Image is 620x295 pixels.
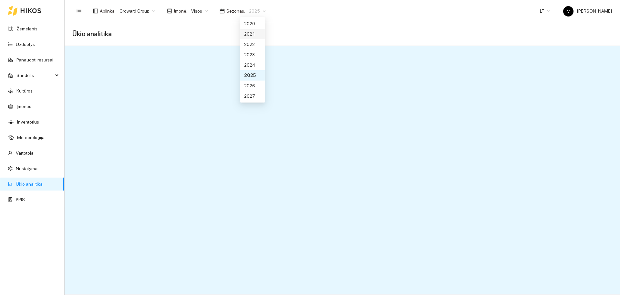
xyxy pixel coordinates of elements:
[540,6,550,16] span: LT
[16,197,25,202] a: PPIS
[167,8,172,14] span: shop
[100,7,116,15] span: Aplinka :
[16,104,31,109] a: Įmonės
[16,181,43,187] a: Ūkio analitika
[240,60,265,70] div: 2024
[240,91,265,101] div: 2027
[240,49,265,60] div: 2023
[244,93,261,100] div: 2027
[76,8,82,14] span: menu-fold
[567,6,570,16] span: V
[16,69,53,82] span: Sandėlis
[563,8,612,14] span: [PERSON_NAME]
[226,7,245,15] span: Sezonas :
[240,29,265,39] div: 2021
[119,6,155,16] span: Groward Group
[240,39,265,49] div: 2022
[240,81,265,91] div: 2026
[72,5,85,17] button: menu-fold
[16,166,38,171] a: Nustatymai
[17,135,45,140] a: Meteorologija
[16,42,35,47] a: Užduotys
[72,29,112,39] span: Ūkio analitika
[244,30,261,38] div: 2021
[244,82,261,89] div: 2026
[16,26,37,31] a: Žemėlapis
[16,150,35,156] a: Vartotojai
[240,70,265,81] div: 2025
[244,41,261,48] div: 2022
[191,6,208,16] span: Visos
[93,8,98,14] span: layout
[174,7,187,15] span: Įmonė :
[249,6,266,16] span: 2025
[16,57,53,62] a: Panaudoti resursai
[240,18,265,29] div: 2020
[244,72,261,79] div: 2025
[244,20,261,27] div: 2020
[17,119,39,125] a: Inventorius
[16,88,33,93] a: Kultūros
[220,8,225,14] span: calendar
[244,61,261,69] div: 2024
[244,51,261,58] div: 2023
